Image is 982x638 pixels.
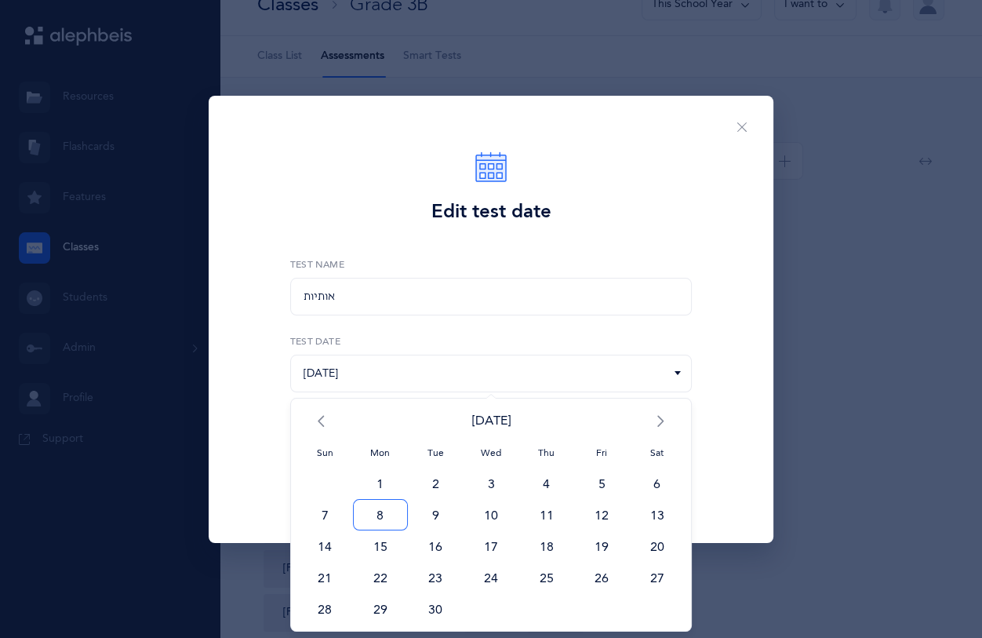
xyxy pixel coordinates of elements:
[408,468,464,499] span: 2
[353,436,409,468] span: Mon
[353,405,630,436] span: [DATE]
[290,334,692,348] label: Test date
[518,562,574,593] span: 25
[723,108,761,147] button: Close
[464,468,519,499] span: 3
[297,436,353,468] span: Sun
[290,278,692,315] div: אותיות
[518,468,574,499] span: 4
[353,468,409,499] span: 1
[297,530,353,562] span: 14
[518,530,574,562] span: 18
[518,436,574,468] span: Thu
[290,257,692,272] label: Test Name
[297,593,353,625] span: 28
[353,499,409,530] span: 8
[353,530,409,562] span: 15
[408,530,464,562] span: 16
[408,436,464,468] span: Tue
[464,562,519,593] span: 24
[574,468,630,499] span: 5
[353,562,409,593] span: 22
[297,562,353,593] span: 21
[629,436,685,468] span: Sat
[574,436,630,468] span: Fri
[574,562,630,593] span: 26
[431,198,551,226] div: Edit test date
[353,593,409,625] span: 29
[629,530,685,562] span: 20
[464,436,519,468] span: Wed
[629,405,685,436] span: >
[464,499,519,530] span: 10
[408,499,464,530] span: 9
[574,530,630,562] span: 19
[629,468,685,499] span: 6
[574,499,630,530] span: 12
[470,146,512,188] img: calendar.svg
[408,593,464,625] span: 30
[518,499,574,530] span: 11
[297,405,353,436] span: <
[464,530,519,562] span: 17
[297,499,353,530] span: 7
[629,562,685,593] span: 27
[629,499,685,530] span: 13
[408,562,464,593] span: 23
